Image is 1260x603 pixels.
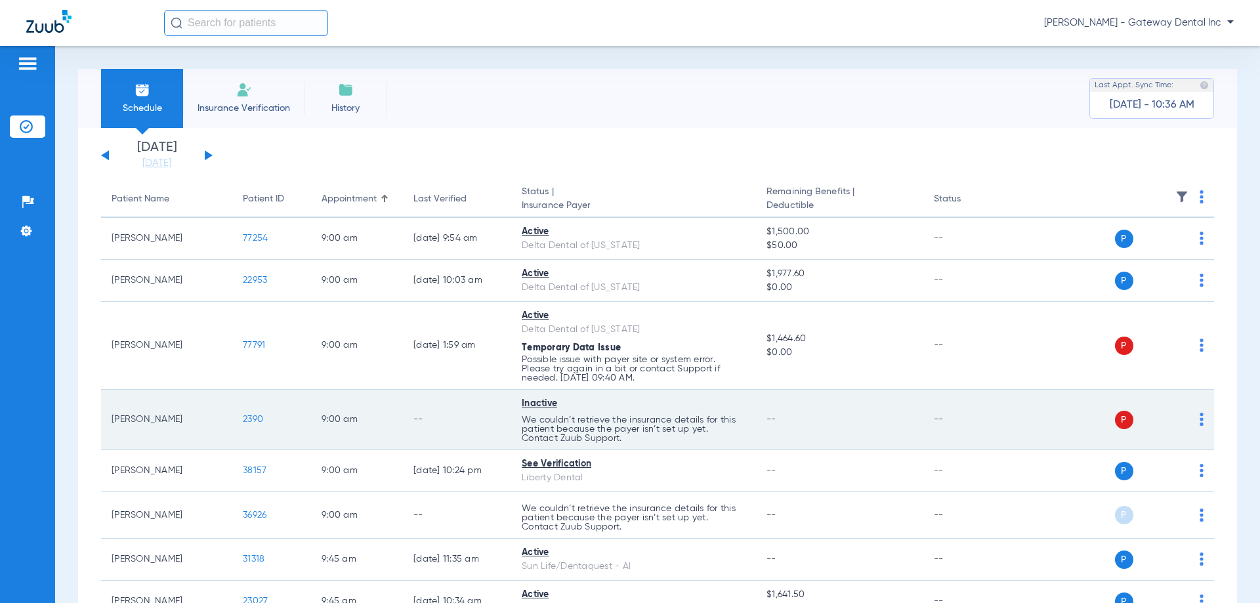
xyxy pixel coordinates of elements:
[101,390,232,450] td: [PERSON_NAME]
[522,457,745,471] div: See Verification
[1200,509,1204,522] img: group-dot-blue.svg
[243,510,266,520] span: 36926
[522,199,745,213] span: Insurance Payer
[322,192,377,206] div: Appointment
[1200,464,1204,477] img: group-dot-blue.svg
[101,302,232,390] td: [PERSON_NAME]
[766,415,776,424] span: --
[101,260,232,302] td: [PERSON_NAME]
[171,17,182,29] img: Search Icon
[1044,16,1234,30] span: [PERSON_NAME] - Gateway Dental Inc
[522,588,745,602] div: Active
[766,588,912,602] span: $1,641.50
[1200,190,1204,203] img: group-dot-blue.svg
[766,199,912,213] span: Deductible
[311,390,403,450] td: 9:00 AM
[164,10,328,36] input: Search for patients
[403,302,511,390] td: [DATE] 1:59 AM
[522,343,621,352] span: Temporary Data Issue
[1115,230,1133,248] span: P
[101,450,232,492] td: [PERSON_NAME]
[923,302,1012,390] td: --
[112,192,222,206] div: Patient Name
[413,192,467,206] div: Last Verified
[766,510,776,520] span: --
[522,323,745,337] div: Delta Dental of [US_STATE]
[403,492,511,539] td: --
[193,102,295,115] span: Insurance Verification
[112,192,169,206] div: Patient Name
[311,302,403,390] td: 9:00 AM
[1115,462,1133,480] span: P
[311,539,403,581] td: 9:45 AM
[766,332,912,346] span: $1,464.60
[243,192,301,206] div: Patient ID
[923,390,1012,450] td: --
[1200,552,1204,566] img: group-dot-blue.svg
[413,192,501,206] div: Last Verified
[1175,190,1188,203] img: filter.svg
[17,56,38,72] img: hamburger-icon
[117,141,196,170] li: [DATE]
[522,239,745,253] div: Delta Dental of [US_STATE]
[522,415,745,443] p: We couldn’t retrieve the insurance details for this patient because the payer isn’t set up yet. C...
[522,309,745,323] div: Active
[522,355,745,383] p: Possible issue with payer site or system error. Please try again in a bit or contact Support if n...
[1115,272,1133,290] span: P
[766,225,912,239] span: $1,500.00
[766,554,776,564] span: --
[923,260,1012,302] td: --
[766,281,912,295] span: $0.00
[522,471,745,485] div: Liberty Dental
[403,539,511,581] td: [DATE] 11:35 AM
[101,539,232,581] td: [PERSON_NAME]
[1115,337,1133,355] span: P
[311,450,403,492] td: 9:00 AM
[311,260,403,302] td: 9:00 AM
[101,218,232,260] td: [PERSON_NAME]
[243,276,267,285] span: 22953
[766,466,776,475] span: --
[1200,81,1209,90] img: last sync help info
[766,267,912,281] span: $1,977.60
[1115,506,1133,524] span: P
[522,504,745,531] p: We couldn’t retrieve the insurance details for this patient because the payer isn’t set up yet. C...
[522,225,745,239] div: Active
[923,450,1012,492] td: --
[766,346,912,360] span: $0.00
[1200,339,1204,352] img: group-dot-blue.svg
[1200,232,1204,245] img: group-dot-blue.svg
[1115,411,1133,429] span: P
[522,281,745,295] div: Delta Dental of [US_STATE]
[403,390,511,450] td: --
[522,546,745,560] div: Active
[322,192,392,206] div: Appointment
[1115,551,1133,569] span: P
[26,10,72,33] img: Zuub Logo
[243,415,263,424] span: 2390
[243,554,264,564] span: 31318
[756,181,923,218] th: Remaining Benefits |
[243,192,284,206] div: Patient ID
[923,181,1012,218] th: Status
[403,260,511,302] td: [DATE] 10:03 AM
[314,102,377,115] span: History
[1200,274,1204,287] img: group-dot-blue.svg
[522,267,745,281] div: Active
[403,218,511,260] td: [DATE] 9:54 AM
[243,466,266,475] span: 38157
[923,218,1012,260] td: --
[243,234,268,243] span: 77254
[243,341,265,350] span: 77791
[111,102,173,115] span: Schedule
[522,397,745,411] div: Inactive
[338,82,354,98] img: History
[311,492,403,539] td: 9:00 AM
[135,82,150,98] img: Schedule
[236,82,252,98] img: Manual Insurance Verification
[117,157,196,170] a: [DATE]
[511,181,756,218] th: Status |
[923,539,1012,581] td: --
[522,560,745,573] div: Sun Life/Dentaquest - AI
[1095,79,1173,92] span: Last Appt. Sync Time:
